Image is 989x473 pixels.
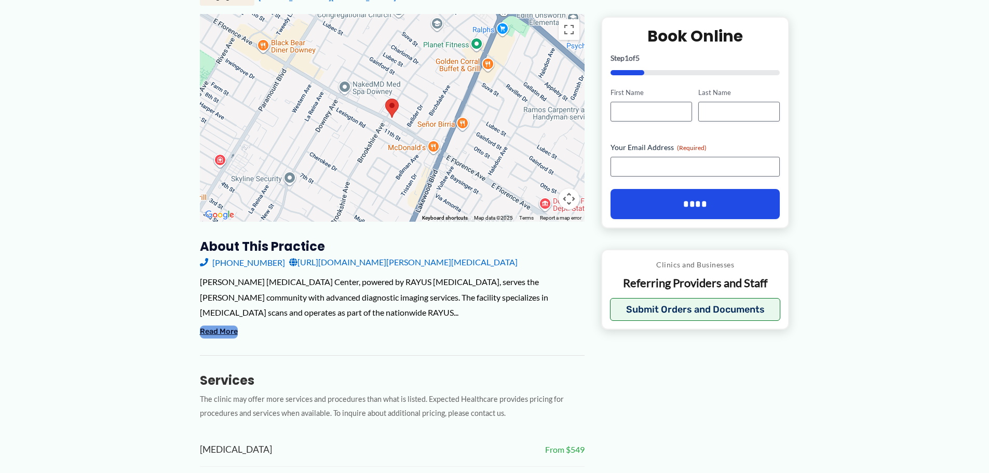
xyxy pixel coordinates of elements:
[540,215,581,221] a: Report a map error
[200,254,285,270] a: [PHONE_NUMBER]
[200,372,585,388] h3: Services
[559,19,579,40] button: Toggle fullscreen view
[200,238,585,254] h3: About this practice
[611,142,780,153] label: Your Email Address
[677,144,707,152] span: (Required)
[474,215,513,221] span: Map data ©2025
[625,53,629,62] span: 1
[200,274,585,320] div: [PERSON_NAME] [MEDICAL_DATA] Center, powered by RAYUS [MEDICAL_DATA], serves the [PERSON_NAME] co...
[611,55,780,62] p: Step of
[611,88,692,98] label: First Name
[559,188,579,209] button: Map camera controls
[202,208,237,222] img: Google
[611,26,780,46] h2: Book Online
[202,208,237,222] a: Open this area in Google Maps (opens a new window)
[519,215,534,221] a: Terms (opens in new tab)
[610,258,781,272] p: Clinics and Businesses
[610,298,781,321] button: Submit Orders and Documents
[422,214,468,222] button: Keyboard shortcuts
[289,254,518,270] a: [URL][DOMAIN_NAME][PERSON_NAME][MEDICAL_DATA]
[200,393,585,421] p: The clinic may offer more services and procedures than what is listed. Expected Healthcare provid...
[545,442,585,457] span: From $549
[635,53,640,62] span: 5
[200,326,238,338] button: Read More
[200,441,272,458] span: [MEDICAL_DATA]
[698,88,780,98] label: Last Name
[610,276,781,291] p: Referring Providers and Staff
